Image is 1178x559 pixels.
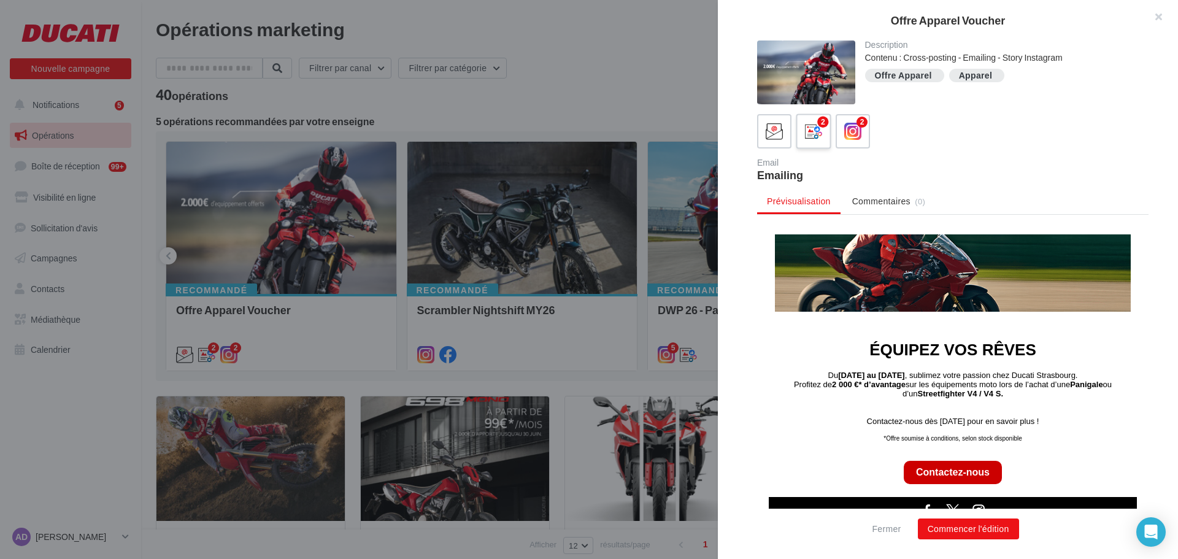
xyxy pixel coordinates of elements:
[817,117,828,128] div: 2
[161,155,246,164] strong: Streetfighter V4 / V4 S.
[867,522,906,536] button: Fermer
[865,52,1139,64] div: Contenu : Cross-posting - Emailing - Story Instagram
[875,71,932,80] div: Offre Apparel
[160,266,180,286] img: facebook
[918,519,1019,539] button: Commencer l'édition
[737,15,1158,26] div: Offre Apparel Voucher
[21,182,371,191] p: Contactez-nous dès [DATE] pour en savoir plus !
[865,40,1139,49] div: Description
[959,71,993,80] div: Apparel
[857,117,868,128] div: 2
[757,169,948,180] div: Emailing
[21,145,371,164] p: Profitez de sur les équipements moto lors de l’achat d’une ou d’un
[21,136,371,145] p: Du , sublimez votre passion chez Ducati Strasbourg.
[75,145,148,155] strong: 2 000 €* d’avantage
[81,136,148,145] strong: [DATE] au [DATE]
[852,195,910,207] span: Commentaires
[212,266,231,286] img: instagram
[21,106,371,125] h1: ÉQUIPEZ VOS RÊVES
[1136,517,1166,547] div: Open Intercom Messenger
[757,158,948,167] div: Email
[313,145,345,155] strong: Panigale
[126,201,265,207] span: *Offre soumise à conditions, selon stock disponible
[159,233,233,244] a: Contactez-nous
[186,266,206,286] img: twitter
[915,196,925,206] span: (0)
